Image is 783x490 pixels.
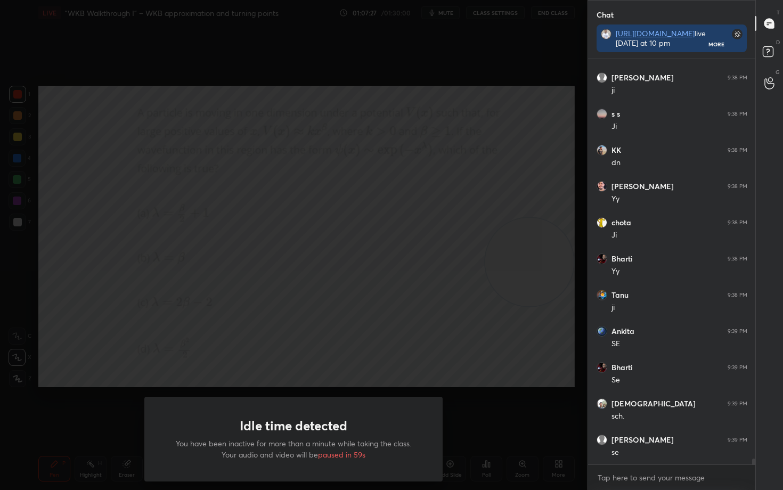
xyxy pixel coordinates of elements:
[611,303,747,313] div: ji
[611,109,620,119] h6: s s
[611,290,629,300] h6: Tanu
[597,145,607,156] img: 64a6badf07944a878970adba4912fb36.jpg
[611,85,747,96] div: ji
[597,254,607,264] img: b788a65ec98542e6ab0665aea0422d2c.jpg
[611,254,633,264] h6: Bharti
[611,326,634,336] h6: Ankita
[728,292,747,298] div: 9:38 PM
[611,145,621,155] h6: KK
[776,68,780,76] p: G
[611,73,674,83] h6: [PERSON_NAME]
[728,437,747,443] div: 9:39 PM
[611,266,747,277] div: Yy
[597,290,607,300] img: 45525ca116064b0bbf38546bbb0e5fcc.jpg
[616,29,709,48] div: live [DATE] at 10 pm
[597,398,607,409] img: 90b3283309bc489d8a9555c8d7c9aac9.jpg
[597,435,607,445] img: default.png
[611,182,674,191] h6: [PERSON_NAME]
[601,29,611,39] img: 5fec7a98e4a9477db02da60e09992c81.jpg
[728,183,747,190] div: 9:38 PM
[776,38,780,46] p: D
[611,339,747,349] div: SE
[240,418,347,434] h1: Idle time detected
[588,1,622,29] p: Chat
[597,362,607,373] img: b788a65ec98542e6ab0665aea0422d2c.jpg
[728,328,747,334] div: 9:39 PM
[611,435,674,445] h6: [PERSON_NAME]
[777,9,780,17] p: T
[611,230,747,241] div: Ji
[597,109,607,119] img: f8adacc3ded548218de6d171bd426cd0.jpg
[728,147,747,153] div: 9:38 PM
[597,72,607,83] img: default.png
[728,401,747,407] div: 9:39 PM
[611,218,631,227] h6: chota
[318,450,365,460] span: paused in 59s
[611,121,747,132] div: Ji
[588,59,756,464] div: grid
[611,363,633,372] h6: Bharti
[611,375,747,386] div: Se
[708,40,724,48] div: More
[728,256,747,262] div: 9:38 PM
[611,194,747,205] div: Yy
[611,411,747,422] div: sch.
[728,111,747,117] div: 9:38 PM
[611,158,747,168] div: dn
[616,28,695,38] a: [URL][DOMAIN_NAME]
[597,217,607,228] img: fbc741841cb54ec4844ce43ffda78d4d.jpg
[611,399,696,409] h6: [DEMOGRAPHIC_DATA]
[728,364,747,371] div: 9:39 PM
[597,326,607,337] img: 3
[597,181,607,192] img: 07a40ad767264ce6b7519e4706fb3171.jpg
[728,75,747,81] div: 9:38 PM
[170,438,417,460] p: You have been inactive for more than a minute while taking the class. Your audio and video will be
[728,219,747,226] div: 9:38 PM
[611,447,747,458] div: se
